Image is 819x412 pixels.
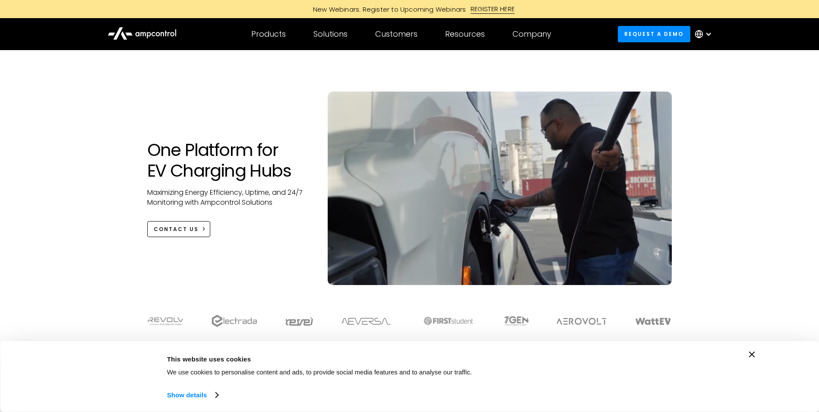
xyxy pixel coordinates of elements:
[445,29,485,39] div: Resources
[512,29,551,39] div: Company
[212,315,257,327] img: electrada logo
[147,221,211,237] a: CONTACT US
[167,389,218,402] a: Show details
[313,29,348,39] div: Solutions
[375,29,417,39] div: Customers
[167,368,472,376] span: We use cookies to personalise content and ads, to provide social media features and to analyse ou...
[154,225,199,233] div: CONTACT US
[251,29,286,39] div: Products
[147,139,311,181] h1: One Platform for EV Charging Hubs
[147,188,311,207] p: Maximizing Energy Efficiency, Uptime, and 24/7 Monitoring with Ampcontrol Solutions
[749,352,755,358] button: Close banner
[215,4,604,14] a: New Webinars: Register to Upcoming WebinarsREGISTER HERE
[618,26,690,42] a: Request a demo
[610,352,733,377] button: Okay
[304,5,471,14] div: New Webinars: Register to Upcoming Webinars
[471,4,515,14] div: REGISTER HERE
[167,354,590,364] div: This website uses cookies
[635,318,671,325] img: WattEV logo
[556,318,607,325] img: Aerovolt Logo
